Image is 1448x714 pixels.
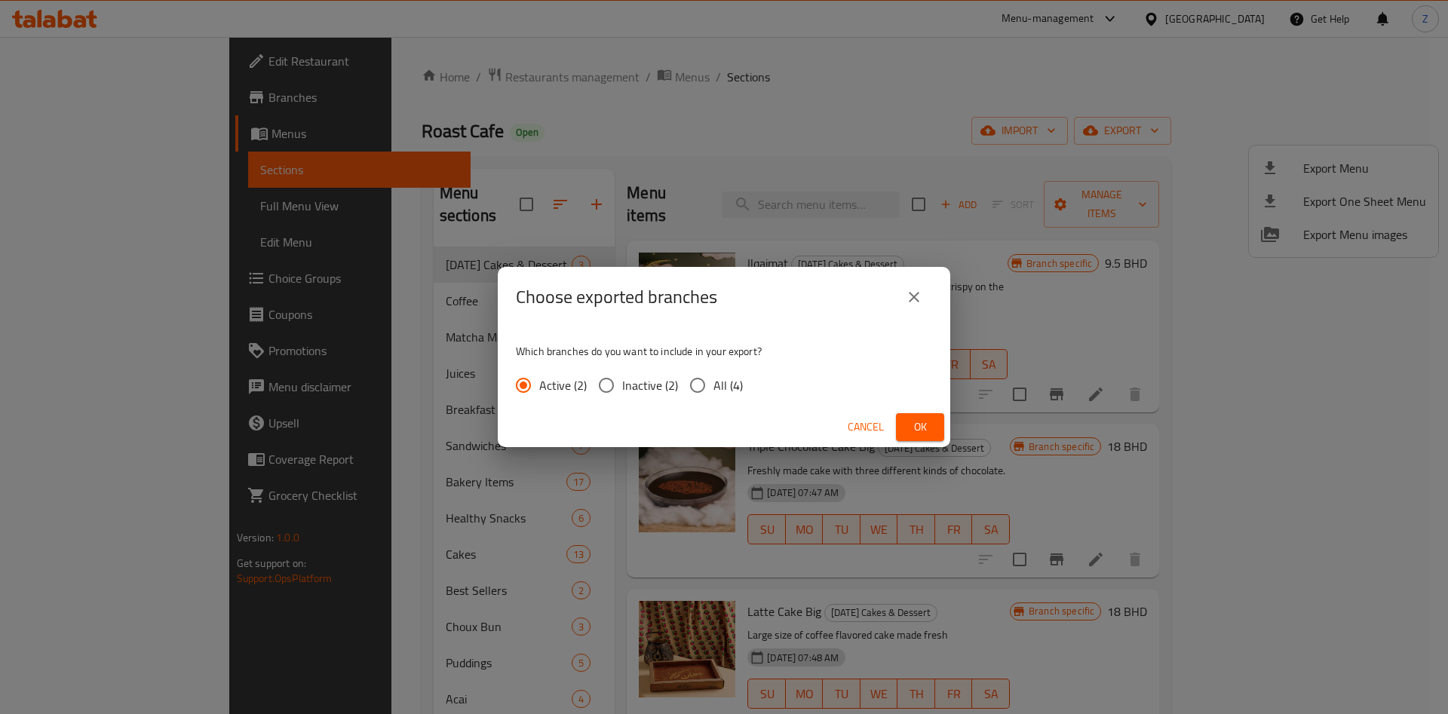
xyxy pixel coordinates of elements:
[908,418,932,437] span: Ok
[896,413,944,441] button: Ok
[842,413,890,441] button: Cancel
[516,344,932,359] p: Which branches do you want to include in your export?
[622,376,678,394] span: Inactive (2)
[713,376,743,394] span: All (4)
[896,279,932,315] button: close
[848,418,884,437] span: Cancel
[516,285,717,309] h2: Choose exported branches
[539,376,587,394] span: Active (2)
